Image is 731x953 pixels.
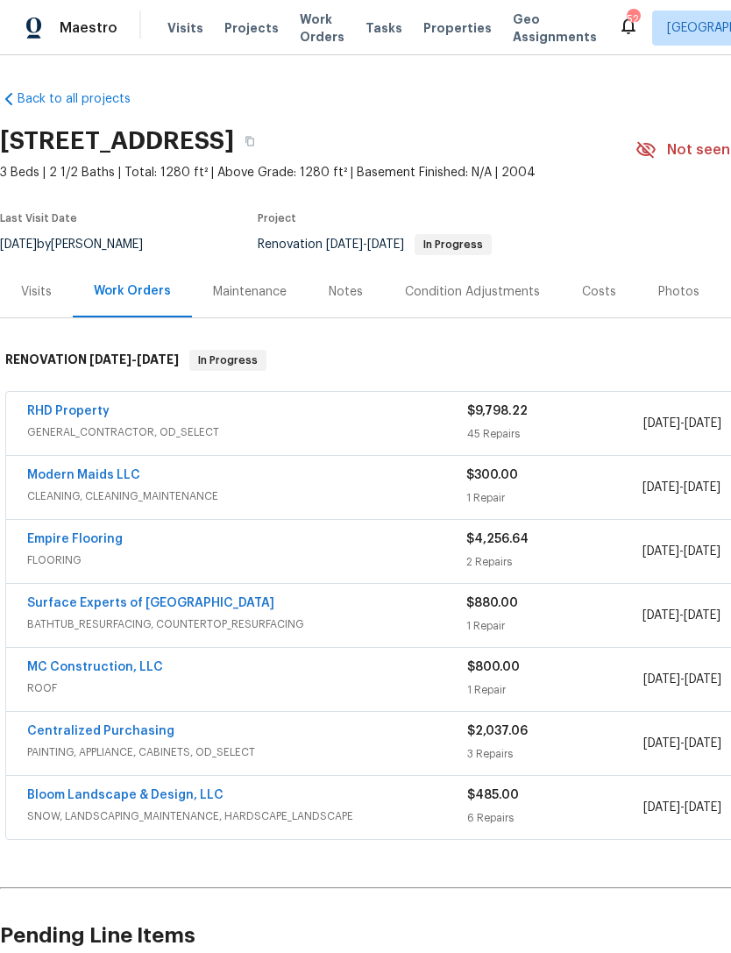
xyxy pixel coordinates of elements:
[643,673,680,686] span: [DATE]
[467,425,643,443] div: 45 Repairs
[685,801,721,814] span: [DATE]
[466,597,518,609] span: $880.00
[94,282,171,300] div: Work Orders
[27,679,467,697] span: ROOF
[365,22,402,34] span: Tasks
[27,551,466,569] span: FLOORING
[643,801,680,814] span: [DATE]
[643,799,721,816] span: -
[685,737,721,750] span: [DATE]
[27,725,174,737] a: Centralized Purchasing
[137,353,179,366] span: [DATE]
[60,19,117,37] span: Maestro
[467,661,520,673] span: $800.00
[643,671,721,688] span: -
[642,545,679,558] span: [DATE]
[466,533,529,545] span: $4,256.64
[423,19,492,37] span: Properties
[684,481,720,494] span: [DATE]
[513,11,597,46] span: Geo Assignments
[643,735,721,752] span: -
[405,283,540,301] div: Condition Adjustments
[643,737,680,750] span: [DATE]
[642,481,679,494] span: [DATE]
[642,543,720,560] span: -
[27,807,467,825] span: SNOW, LANDSCAPING_MAINTENANCE, HARDSCAPE_LANDSCAPE
[27,423,467,441] span: GENERAL_CONTRACTOR, OD_SELECT
[213,283,287,301] div: Maintenance
[467,681,643,699] div: 1 Repair
[21,283,52,301] div: Visits
[326,238,363,251] span: [DATE]
[582,283,616,301] div: Costs
[258,238,492,251] span: Renovation
[467,789,519,801] span: $485.00
[191,352,265,369] span: In Progress
[27,743,467,761] span: PAINTING, APPLIANCE, CABINETS, OD_SELECT
[685,417,721,430] span: [DATE]
[234,125,266,157] button: Copy Address
[685,673,721,686] span: [DATE]
[416,239,490,250] span: In Progress
[467,745,643,763] div: 3 Repairs
[27,469,140,481] a: Modern Maids LLC
[642,607,720,624] span: -
[27,615,466,633] span: BATHTUB_RESURFACING, COUNTERTOP_RESURFACING
[367,238,404,251] span: [DATE]
[627,11,639,28] div: 52
[467,809,643,827] div: 6 Repairs
[27,533,123,545] a: Empire Flooring
[326,238,404,251] span: -
[167,19,203,37] span: Visits
[27,789,224,801] a: Bloom Landscape & Design, LLC
[27,487,466,505] span: CLEANING, CLEANING_MAINTENANCE
[89,353,131,366] span: [DATE]
[329,283,363,301] div: Notes
[27,597,274,609] a: Surface Experts of [GEOGRAPHIC_DATA]
[643,417,680,430] span: [DATE]
[642,479,720,496] span: -
[89,353,179,366] span: -
[466,553,642,571] div: 2 Repairs
[224,19,279,37] span: Projects
[658,283,699,301] div: Photos
[466,617,642,635] div: 1 Repair
[5,350,179,371] h6: RENOVATION
[258,213,296,224] span: Project
[466,489,642,507] div: 1 Repair
[467,725,528,737] span: $2,037.06
[300,11,344,46] span: Work Orders
[684,545,720,558] span: [DATE]
[466,469,518,481] span: $300.00
[684,609,720,622] span: [DATE]
[643,415,721,432] span: -
[27,661,163,673] a: MC Construction, LLC
[642,609,679,622] span: [DATE]
[27,405,110,417] a: RHD Property
[467,405,528,417] span: $9,798.22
